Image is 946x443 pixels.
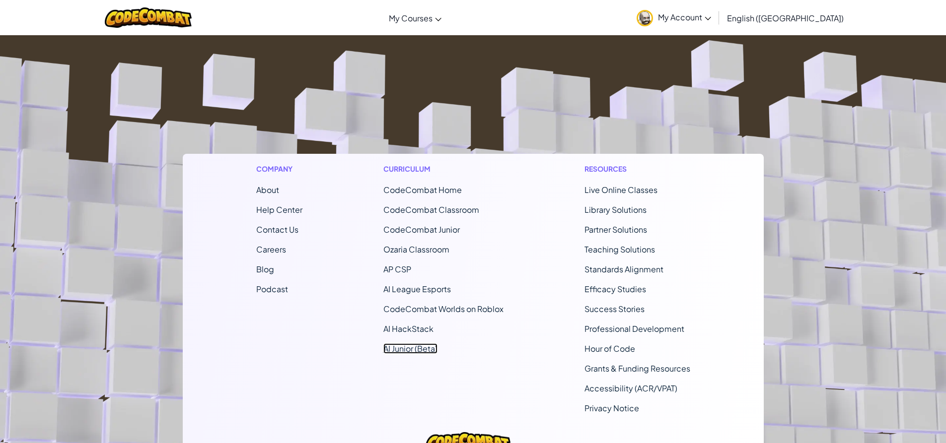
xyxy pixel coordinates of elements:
[584,284,646,294] a: Efficacy Studies
[383,204,479,215] a: CodeCombat Classroom
[584,363,690,374] a: Grants & Funding Resources
[383,343,437,354] a: AI Junior (Beta)
[584,224,647,235] a: Partner Solutions
[584,323,684,334] a: Professional Development
[105,7,192,28] img: CodeCombat logo
[658,12,711,22] span: My Account
[383,244,449,254] a: Ozaria Classroom
[383,224,460,235] a: CodeCombat Junior
[383,284,451,294] a: AI League Esports
[383,323,434,334] a: AI HackStack
[632,2,716,33] a: My Account
[727,13,844,23] span: English ([GEOGRAPHIC_DATA])
[256,164,302,174] h1: Company
[584,204,647,215] a: Library Solutions
[584,343,635,354] a: Hour of Code
[384,4,446,31] a: My Courses
[584,164,690,174] h1: Resources
[256,244,286,254] a: Careers
[256,224,298,235] span: Contact Us
[584,304,645,314] a: Success Stories
[389,13,433,23] span: My Courses
[637,10,653,26] img: avatar
[584,264,663,274] a: Standards Alignment
[256,185,279,195] a: About
[383,185,462,195] span: CodeCombat Home
[383,164,504,174] h1: Curriculum
[722,4,849,31] a: English ([GEOGRAPHIC_DATA])
[584,403,639,413] a: Privacy Notice
[584,244,655,254] a: Teaching Solutions
[383,304,504,314] a: CodeCombat Worlds on Roblox
[256,284,288,294] a: Podcast
[256,204,302,215] a: Help Center
[584,383,677,393] a: Accessibility (ACR/VPAT)
[256,264,274,274] a: Blog
[383,264,411,274] a: AP CSP
[584,185,657,195] a: Live Online Classes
